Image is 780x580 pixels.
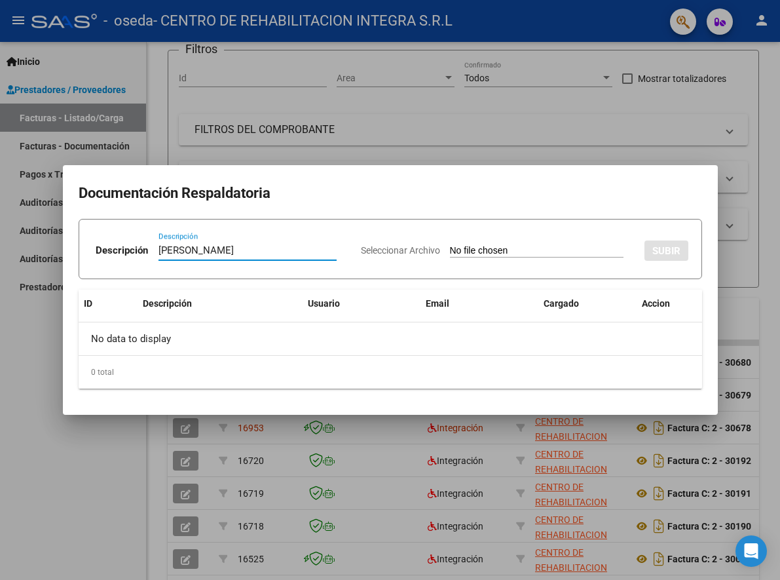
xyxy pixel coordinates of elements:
[538,290,637,318] datatable-header-cell: Cargado
[637,290,702,318] datatable-header-cell: Accion
[79,356,702,389] div: 0 total
[79,181,702,206] h2: Documentación Respaldatoria
[426,298,449,309] span: Email
[79,290,138,318] datatable-header-cell: ID
[84,298,92,309] span: ID
[308,298,340,309] span: Usuario
[544,298,579,309] span: Cargado
[361,245,440,256] span: Seleccionar Archivo
[79,322,702,355] div: No data to display
[303,290,420,318] datatable-header-cell: Usuario
[644,241,688,261] button: SUBIR
[420,290,538,318] datatable-header-cell: Email
[143,298,192,309] span: Descripción
[642,298,670,309] span: Accion
[138,290,303,318] datatable-header-cell: Descripción
[652,245,680,257] span: SUBIR
[735,535,767,567] div: Open Intercom Messenger
[96,243,148,258] p: Descripción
